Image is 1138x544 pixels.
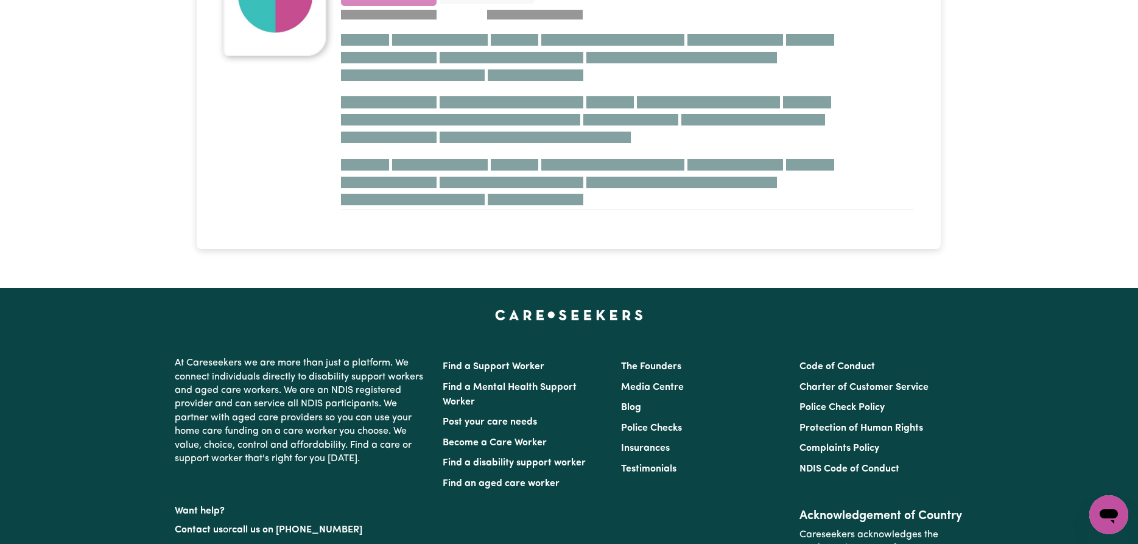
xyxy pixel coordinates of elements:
a: Complaints Policy [799,443,879,453]
a: Become a Care Worker [443,438,547,448]
a: Testimonials [621,464,676,474]
a: The Founders [621,362,681,372]
a: Contact us [175,525,223,535]
a: Police Checks [621,423,682,433]
a: NDIS Code of Conduct [799,464,899,474]
a: Blog [621,403,641,412]
iframe: Button to launch messaging window [1089,495,1128,534]
a: Post your care needs [443,417,537,427]
a: Insurances [621,443,670,453]
a: Police Check Policy [799,403,885,412]
a: Charter of Customer Service [799,383,929,392]
a: Find a Mental Health Support Worker [443,383,577,407]
a: Code of Conduct [799,362,875,372]
a: Find an aged care worker [443,479,560,489]
p: Want help? [175,500,428,518]
a: Careseekers home page [495,310,643,320]
a: call us on [PHONE_NUMBER] [232,525,362,535]
a: Media Centre [621,383,684,392]
a: Protection of Human Rights [799,423,923,433]
p: or [175,518,428,542]
h2: Acknowledgement of Country [799,509,963,523]
p: At Careseekers we are more than just a platform. We connect individuals directly to disability su... [175,351,428,470]
a: Find a Support Worker [443,362,544,372]
a: Find a disability support worker [443,458,586,468]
